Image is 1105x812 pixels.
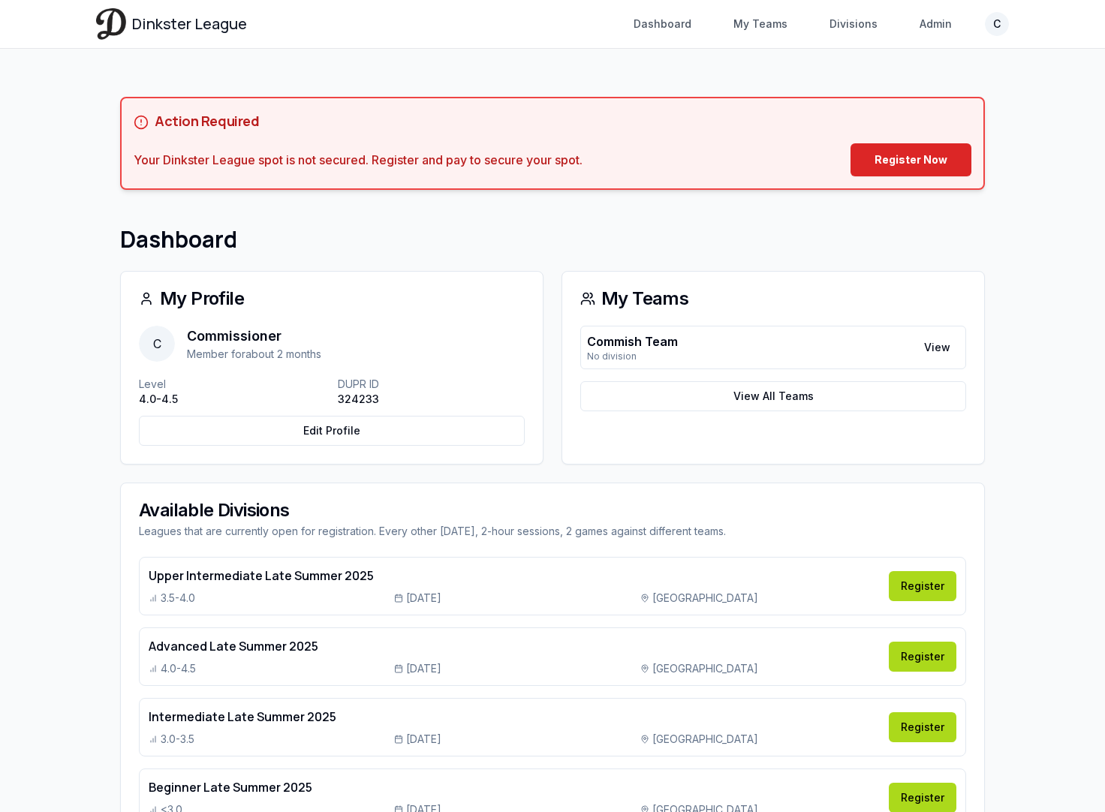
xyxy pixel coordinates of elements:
span: 3.5-4.0 [161,591,195,606]
iframe: chat widget [1034,744,1082,789]
a: Admin [911,11,961,38]
a: View [915,334,959,361]
p: No division [587,350,678,362]
span: [GEOGRAPHIC_DATA] [652,732,758,747]
div: My Teams [580,290,966,308]
h4: Upper Intermediate Late Summer 2025 [149,567,880,585]
a: Register [889,712,956,742]
a: Dinkster League [96,8,247,39]
span: [GEOGRAPHIC_DATA] [652,661,758,676]
h4: Intermediate Late Summer 2025 [149,708,880,726]
a: My Teams [724,11,796,38]
div: Available Divisions [139,501,966,519]
h5: Action Required [155,110,259,131]
div: Your Dinkster League spot is not secured. Register and pay to secure your spot. [134,151,583,169]
a: View All Teams [580,381,966,411]
span: [DATE] [406,591,441,606]
span: [DATE] [406,661,441,676]
h1: Dashboard [120,226,985,253]
a: Divisions [820,11,887,38]
div: Leagues that are currently open for registration. Every other [DATE], 2-hour sessions, 2 games ag... [139,524,966,539]
span: 4.0-4.5 [161,661,196,676]
img: Dinkster [96,8,126,39]
p: Level [139,377,326,392]
span: [GEOGRAPHIC_DATA] [652,591,758,606]
span: Dinkster League [132,14,247,35]
p: Member for about 2 months [187,347,321,362]
span: 3.0-3.5 [161,732,194,747]
h4: Beginner Late Summer 2025 [149,778,880,796]
button: C [985,12,1009,36]
a: Register [889,571,956,601]
span: C [139,326,175,362]
p: DUPR ID [338,377,525,392]
div: My Profile [139,290,525,308]
p: Commissioner [187,326,321,347]
a: Dashboard [625,11,700,38]
span: [DATE] [406,732,441,747]
a: Register [889,642,956,672]
a: Register Now [851,143,971,176]
h4: Advanced Late Summer 2025 [149,637,880,655]
p: Commish Team [587,332,678,350]
p: 324233 [338,392,525,407]
p: 4.0-4.5 [139,392,326,407]
a: Edit Profile [139,416,525,446]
